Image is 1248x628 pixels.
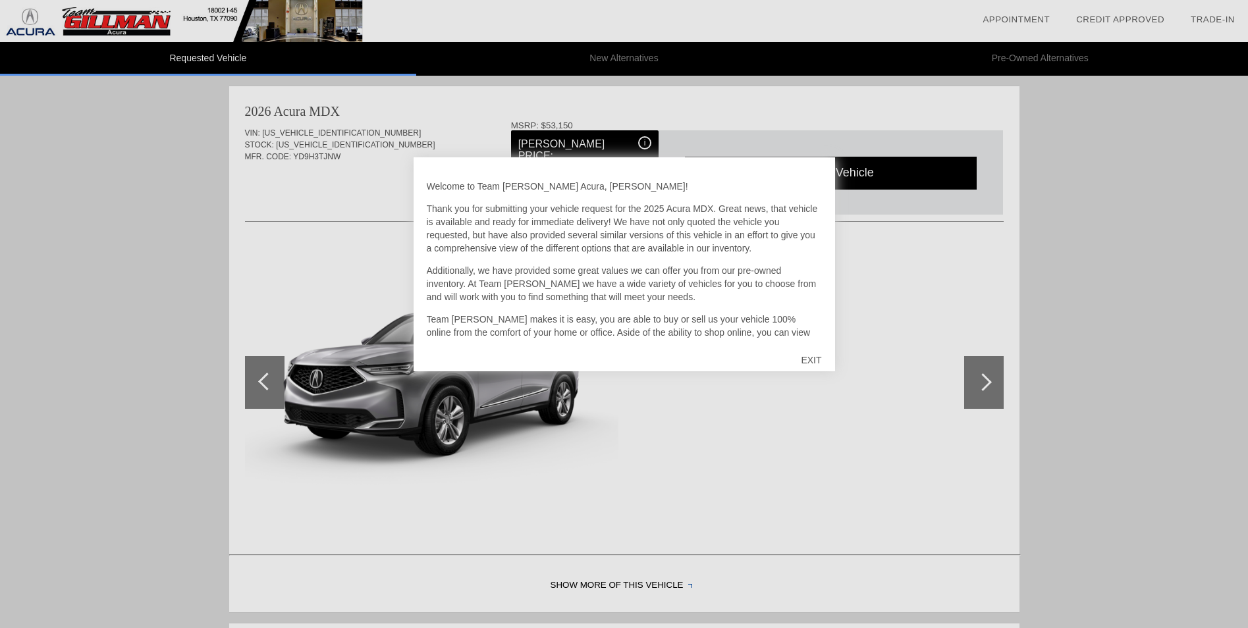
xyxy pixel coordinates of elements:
p: Welcome to Team [PERSON_NAME] Acura, [PERSON_NAME]! [427,180,822,193]
a: Trade-In [1191,14,1235,24]
a: Credit Approved [1076,14,1164,24]
a: Appointment [983,14,1050,24]
div: EXIT [788,340,834,380]
p: Team [PERSON_NAME] makes it is easy, you are able to buy or sell us your vehicle 100% online from... [427,313,822,379]
p: Thank you for submitting your vehicle request for the 2025 Acura MDX. Great news, that vehicle is... [427,202,822,255]
p: Additionally, we have provided some great values we can offer you from our pre-owned inventory. A... [427,264,822,303]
